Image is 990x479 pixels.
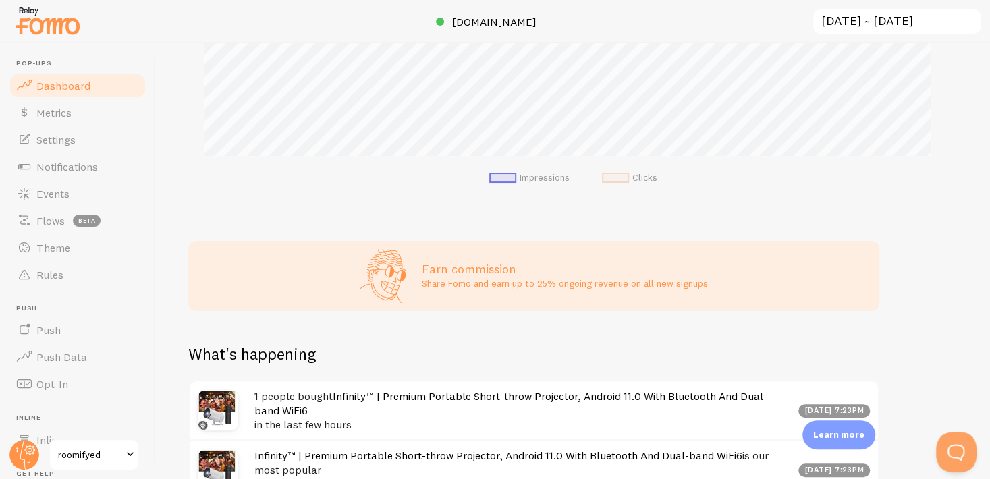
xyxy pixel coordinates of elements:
[16,470,147,478] span: Get Help
[254,389,767,417] a: Infinity™ | Premium Portable Short-throw Projector, Android 11.0 With Bluetooth And Dual-band WiFi6
[73,215,101,227] span: beta
[254,389,790,431] h4: 1 people bought in the last few hours
[8,343,147,370] a: Push Data
[8,207,147,234] a: Flows beta
[58,447,122,463] span: roomifyed
[422,277,708,290] p: Share Fomo and earn up to 25% ongoing revenue on all new signups
[8,370,147,397] a: Opt-In
[8,234,147,261] a: Theme
[813,428,864,441] p: Learn more
[14,3,82,38] img: fomo-relay-logo-orange.svg
[8,261,147,288] a: Rules
[8,99,147,126] a: Metrics
[8,180,147,207] a: Events
[8,153,147,180] a: Notifications
[8,72,147,99] a: Dashboard
[602,172,657,184] li: Clicks
[36,433,63,447] span: Inline
[36,160,98,173] span: Notifications
[36,79,90,92] span: Dashboard
[36,133,76,146] span: Settings
[489,172,570,184] li: Impressions
[36,214,65,227] span: Flows
[36,187,70,200] span: Events
[16,59,147,68] span: Pop-ups
[36,323,61,337] span: Push
[798,463,871,477] div: [DATE] 7:23pm
[36,268,63,281] span: Rules
[36,241,70,254] span: Theme
[16,304,147,313] span: Push
[188,343,316,364] h2: What's happening
[8,316,147,343] a: Push
[8,426,147,453] a: Inline
[36,106,72,119] span: Metrics
[36,350,87,364] span: Push Data
[422,261,708,277] h3: Earn commission
[49,439,140,471] a: roomifyed
[254,449,742,462] a: Infinity™ | Premium Portable Short-throw Projector, Android 11.0 With Bluetooth And Dual-band WiFi6
[16,414,147,422] span: Inline
[8,126,147,153] a: Settings
[936,432,977,472] iframe: Help Scout Beacon - Open
[802,420,875,449] div: Learn more
[798,404,871,418] div: [DATE] 7:23pm
[36,377,68,391] span: Opt-In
